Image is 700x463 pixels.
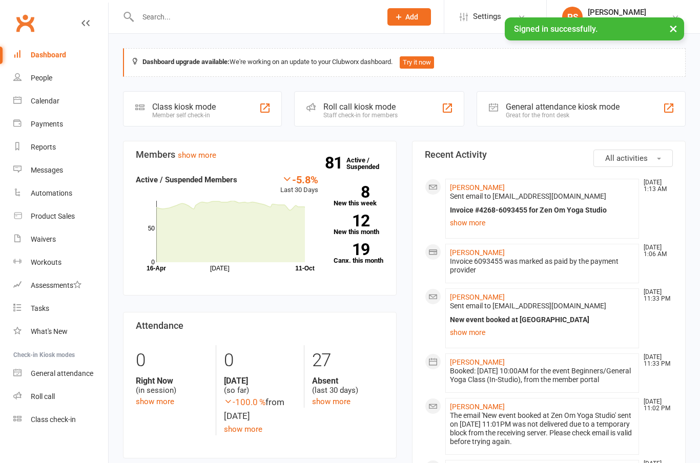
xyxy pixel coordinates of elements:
a: [PERSON_NAME] [450,183,505,192]
div: Calendar [31,97,59,105]
div: We're working on an update to your Clubworx dashboard. [123,48,686,77]
div: Zen Om Yoga Studio [588,17,652,26]
input: Search... [135,10,374,24]
div: from [DATE] [224,395,296,423]
a: 8New this week [334,186,384,206]
span: Settings [473,5,501,28]
a: [PERSON_NAME] [450,403,505,411]
a: 19Canx. this month [334,243,384,264]
div: Invoice #4268-6093455 for Zen Om Yoga Studio [450,206,634,215]
a: Reports [13,136,108,159]
div: 0 [224,345,296,376]
time: [DATE] 11:33 PM [639,354,672,367]
div: Roll call kiosk mode [323,102,398,112]
a: Clubworx [12,10,38,36]
div: The email 'New event booked at Zen Om Yoga Studio' sent on [DATE] 11:01PM was not delivered due t... [450,411,634,446]
div: People [31,74,52,82]
div: Great for the front desk [506,112,620,119]
time: [DATE] 1:13 AM [639,179,672,193]
h3: Members [136,150,384,160]
a: People [13,67,108,90]
strong: 81 [325,155,346,171]
a: Dashboard [13,44,108,67]
div: Staff check-in for members [323,112,398,119]
a: What's New [13,320,108,343]
div: Member self check-in [152,112,216,119]
button: × [664,17,683,39]
div: -5.8% [280,174,318,185]
a: General attendance kiosk mode [13,362,108,385]
a: [PERSON_NAME] [450,293,505,301]
div: General attendance [31,369,93,377]
a: show more [450,325,634,340]
a: Product Sales [13,205,108,228]
button: Add [387,8,431,26]
time: [DATE] 1:06 AM [639,244,672,258]
a: Messages [13,159,108,182]
a: Payments [13,113,108,136]
div: (so far) [224,376,296,395]
div: Invoice 6093455 was marked as paid by the payment provider [450,257,634,275]
strong: Absent [312,376,384,386]
div: 27 [312,345,384,376]
span: -100.0 % [224,397,265,407]
div: (last 30 days) [312,376,384,395]
h3: Recent Activity [425,150,673,160]
div: New event booked at [GEOGRAPHIC_DATA] [450,315,634,324]
strong: [DATE] [224,376,296,386]
div: Workouts [31,258,61,266]
span: Sent email to [EMAIL_ADDRESS][DOMAIN_NAME] [450,192,606,200]
div: Class check-in [31,415,76,424]
a: 12New this month [334,215,384,235]
div: Payments [31,120,63,128]
strong: 8 [334,184,369,200]
a: Calendar [13,90,108,113]
strong: Active / Suspended Members [136,175,237,184]
div: Booked: [DATE] 10:00AM for the event Beginners/General Yoga Class (In-Studio), from the member po... [450,367,634,384]
a: Roll call [13,385,108,408]
a: Tasks [13,297,108,320]
span: Sent email to [EMAIL_ADDRESS][DOMAIN_NAME] [450,302,606,310]
span: Signed in successfully. [514,24,598,34]
span: Add [405,13,418,21]
a: Automations [13,182,108,205]
a: Class kiosk mode [13,408,108,431]
div: Reports [31,143,56,151]
div: General attendance kiosk mode [506,102,620,112]
span: All activities [605,154,648,163]
a: Waivers [13,228,108,251]
button: All activities [593,150,673,167]
div: Class kiosk mode [152,102,216,112]
strong: 12 [334,213,369,228]
div: What's New [31,327,68,335]
div: Tasks [31,304,49,312]
button: Try it now [400,56,434,69]
time: [DATE] 11:33 PM [639,289,672,302]
a: show more [450,216,634,230]
div: 0 [136,345,208,376]
a: [PERSON_NAME] [450,358,505,366]
a: show more [312,397,351,406]
div: PS [562,7,583,27]
a: show more [178,151,216,160]
a: Assessments [13,274,108,297]
div: Messages [31,166,63,174]
a: show more [136,397,174,406]
a: show more [224,425,262,434]
a: [PERSON_NAME] [450,248,505,257]
div: Roll call [31,392,55,401]
div: [PERSON_NAME] [588,8,652,17]
div: Product Sales [31,212,75,220]
strong: Right Now [136,376,208,386]
a: 81Active / Suspended [346,149,392,178]
strong: Dashboard upgrade available: [142,58,230,66]
a: Workouts [13,251,108,274]
div: Dashboard [31,51,66,59]
div: Last 30 Days [280,174,318,196]
h3: Attendance [136,321,384,331]
div: (in session) [136,376,208,395]
div: Assessments [31,281,81,289]
time: [DATE] 11:02 PM [639,398,672,412]
div: Waivers [31,235,56,243]
strong: 19 [334,242,369,257]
